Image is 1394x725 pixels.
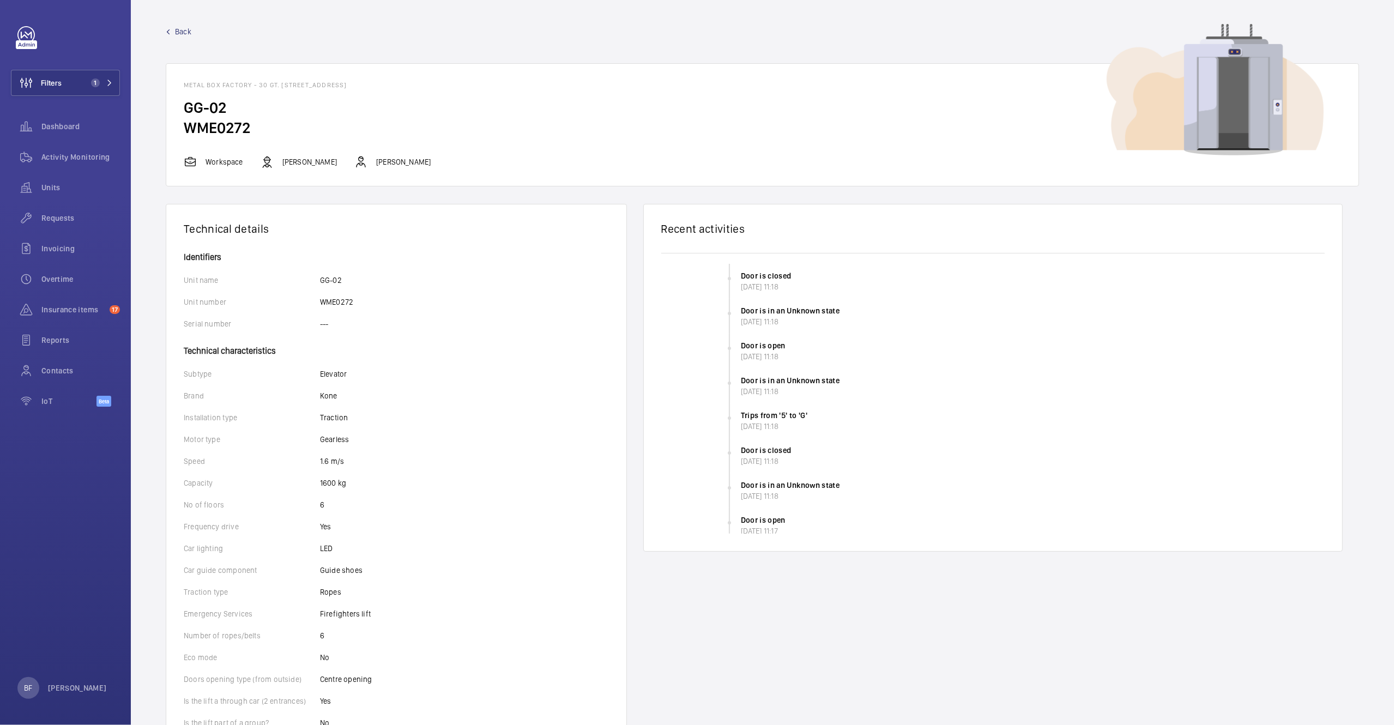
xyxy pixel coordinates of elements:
p: Subtype [184,368,320,379]
p: Doors opening type (from outside) [184,674,320,685]
p: Gearless [320,434,349,445]
p: Traction [320,412,348,423]
div: [DATE] 11:18 [741,281,1327,292]
p: Workspace [206,156,243,167]
p: Traction type [184,587,320,597]
p: Motor type [184,434,320,445]
span: Beta [96,396,111,407]
p: 1600 kg [320,478,346,488]
p: Emergency Services [184,608,320,619]
span: Invoicing [41,243,120,254]
p: No [320,652,329,663]
p: Guide shoes [320,565,363,576]
p: 1.6 m/s [320,456,344,467]
p: 6 [320,630,324,641]
span: Units [41,182,120,193]
div: Door is open [741,515,1327,525]
span: Overtime [41,274,120,285]
p: [PERSON_NAME] [282,156,337,167]
p: Kone [320,390,337,401]
span: Contacts [41,365,120,376]
span: Requests [41,213,120,223]
span: 17 [110,305,120,314]
h1: Technical details [184,222,609,235]
div: [DATE] 11:18 [741,316,1327,327]
span: Back [175,26,191,37]
p: Centre opening [320,674,372,685]
span: IoT [41,396,96,407]
p: Ropes [320,587,341,597]
p: Car lighting [184,543,320,554]
p: Car guide component [184,565,320,576]
p: [PERSON_NAME] [48,682,107,693]
span: Filters [41,77,62,88]
p: Speed [184,456,320,467]
p: Unit name [184,275,320,286]
p: Number of ropes/belts [184,630,320,641]
p: LED [320,543,333,554]
div: Trips from '5' to 'G' [741,410,1327,421]
div: [DATE] 11:17 [741,525,1327,536]
div: Door is in an Unknown state [741,375,1327,386]
span: Reports [41,335,120,346]
h1: Metal Box Factory - 30 Gt. [STREET_ADDRESS] [184,81,1341,89]
p: Eco mode [184,652,320,663]
p: Unit number [184,297,320,307]
p: Serial number [184,318,320,329]
button: Filters1 [11,70,120,96]
div: [DATE] 11:18 [741,491,1327,502]
p: GG-02 [320,275,342,286]
div: Door is closed [741,270,1327,281]
h2: WME0272 [184,118,1341,138]
span: Activity Monitoring [41,152,120,162]
h4: Technical characteristics [184,340,609,355]
p: Yes [320,521,331,532]
p: Yes [320,696,331,706]
div: Door is open [741,340,1327,351]
p: Capacity [184,478,320,488]
div: [DATE] 11:18 [741,421,1327,432]
p: WME0272 [320,297,353,307]
h2: Recent activities [661,222,1325,235]
p: Brand [184,390,320,401]
div: [DATE] 11:18 [741,456,1327,467]
span: 1 [91,78,100,87]
p: BF [24,682,32,693]
p: No of floors [184,499,320,510]
span: Dashboard [41,121,120,132]
div: [DATE] 11:18 [741,351,1327,362]
div: Door is closed [741,445,1327,456]
p: 6 [320,499,324,510]
p: --- [320,318,329,329]
span: Insurance items [41,304,105,315]
h4: Identifiers [184,253,609,262]
p: [PERSON_NAME] [376,156,431,167]
div: Door is in an Unknown state [741,305,1327,316]
h2: GG-02 [184,98,1341,118]
div: Door is in an Unknown state [741,480,1327,491]
img: device image [1107,24,1324,156]
p: Frequency drive [184,521,320,532]
p: Firefighters lift [320,608,371,619]
p: Elevator [320,368,347,379]
p: Installation type [184,412,320,423]
p: Is the lift a through car (2 entrances) [184,696,320,706]
div: [DATE] 11:18 [741,386,1327,397]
